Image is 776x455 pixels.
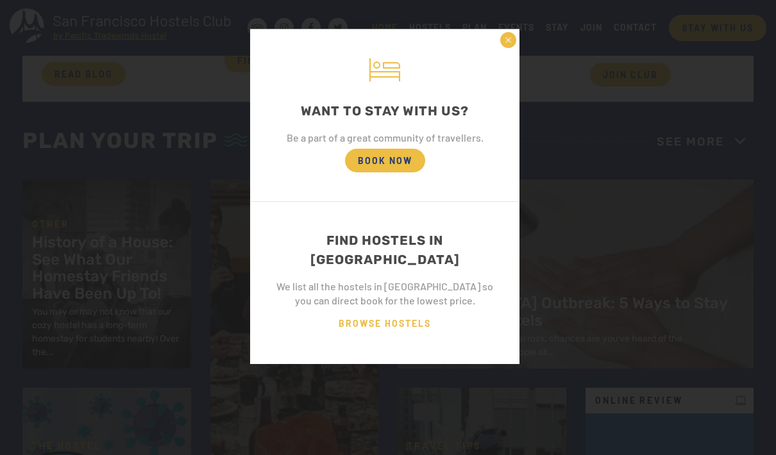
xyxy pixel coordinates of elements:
span: BROWSE HOSTELS [326,311,444,335]
div: WANT TO STAY WITH US? [270,101,500,120]
a: WANT TO STAY WITH US? Be a part of a great community of travellers. BOOK NOW [251,29,519,201]
span: BOOK NOW [345,149,425,172]
div: Be a part of a great community of travellers. [270,131,500,145]
div: We list all the hostels in [GEOGRAPHIC_DATA] so you can direct book for the lowest price. [270,279,500,308]
button: × [500,32,516,48]
a: FIND HOSTELS IN [GEOGRAPHIC_DATA] We list all the hostels in [GEOGRAPHIC_DATA] so you can direct ... [251,202,519,364]
div: FIND HOSTELS IN [GEOGRAPHIC_DATA] [270,231,500,269]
